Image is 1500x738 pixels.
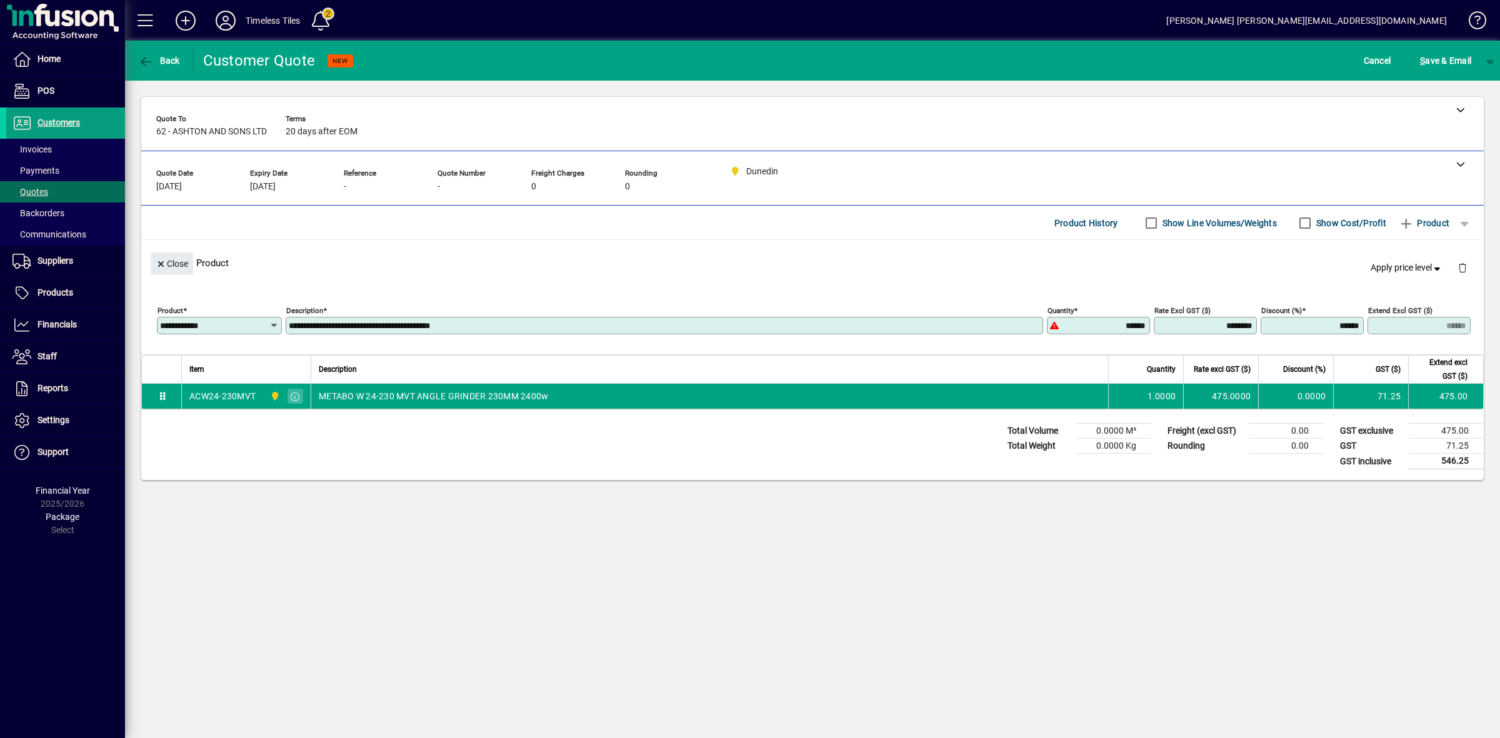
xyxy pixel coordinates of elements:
[6,373,125,404] a: Reports
[6,202,125,224] a: Backorders
[1283,362,1326,376] span: Discount (%)
[1194,362,1251,376] span: Rate excl GST ($)
[6,405,125,436] a: Settings
[37,447,69,457] span: Support
[1147,390,1176,402] span: 1.0000
[151,252,193,275] button: Close
[37,54,61,64] span: Home
[156,182,182,192] span: [DATE]
[1416,356,1467,383] span: Extend excl GST ($)
[1154,306,1211,315] mat-label: Rate excl GST ($)
[6,246,125,277] a: Suppliers
[6,437,125,468] a: Support
[1191,390,1251,402] div: 475.0000
[1409,454,1484,469] td: 546.25
[12,208,64,218] span: Backorders
[37,415,69,425] span: Settings
[437,182,440,192] span: -
[157,306,183,315] mat-label: Product
[37,287,73,297] span: Products
[1368,306,1432,315] mat-label: Extend excl GST ($)
[189,390,256,402] div: ACW24-230MVT
[1076,424,1151,439] td: 0.0000 M³
[1414,49,1477,72] button: Save & Email
[1371,261,1443,274] span: Apply price level
[1408,384,1483,409] td: 475.00
[286,127,357,137] span: 20 days after EOM
[1258,384,1333,409] td: 0.0000
[6,44,125,75] a: Home
[203,51,316,71] div: Customer Quote
[531,182,536,192] span: 0
[625,182,630,192] span: 0
[1049,212,1123,234] button: Product History
[1333,384,1408,409] td: 71.25
[344,182,346,192] span: -
[1334,424,1409,439] td: GST exclusive
[1420,56,1425,66] span: S
[1392,212,1456,234] button: Product
[12,229,86,239] span: Communications
[189,362,204,376] span: Item
[1147,362,1176,376] span: Quantity
[1447,252,1477,282] button: Delete
[250,182,276,192] span: [DATE]
[6,277,125,309] a: Products
[6,181,125,202] a: Quotes
[37,256,73,266] span: Suppliers
[1054,213,1118,233] span: Product History
[138,56,180,66] span: Back
[1001,439,1076,454] td: Total Weight
[1447,262,1477,273] app-page-header-button: Delete
[12,144,52,154] span: Invoices
[1366,257,1448,279] button: Apply price level
[37,86,54,96] span: POS
[125,49,194,72] app-page-header-button: Back
[1001,424,1076,439] td: Total Volume
[1249,424,1324,439] td: 0.00
[286,306,323,315] mat-label: Description
[319,362,357,376] span: Description
[12,166,59,176] span: Payments
[1249,439,1324,454] td: 0.00
[12,187,48,197] span: Quotes
[1409,439,1484,454] td: 71.25
[1261,306,1302,315] mat-label: Discount (%)
[37,319,77,329] span: Financials
[166,9,206,32] button: Add
[1161,439,1249,454] td: Rounding
[147,257,196,269] app-page-header-button: Close
[1364,51,1391,71] span: Cancel
[6,160,125,181] a: Payments
[1076,439,1151,454] td: 0.0000 Kg
[1361,49,1394,72] button: Cancel
[1399,213,1449,233] span: Product
[1459,2,1484,43] a: Knowledge Base
[1334,439,1409,454] td: GST
[1409,424,1484,439] td: 475.00
[135,49,183,72] button: Back
[246,11,300,31] div: Timeless Tiles
[37,117,80,127] span: Customers
[1334,454,1409,469] td: GST inclusive
[332,57,348,65] span: NEW
[37,383,68,393] span: Reports
[319,390,548,402] span: METABO W 24-230 MVT ANGLE GRINDER 230MM 2400w
[36,486,90,496] span: Financial Year
[1160,217,1277,229] label: Show Line Volumes/Weights
[156,254,188,274] span: Close
[267,389,281,403] span: Dunedin
[1161,424,1249,439] td: Freight (excl GST)
[6,76,125,107] a: POS
[1166,11,1447,31] div: [PERSON_NAME] [PERSON_NAME][EMAIL_ADDRESS][DOMAIN_NAME]
[1047,306,1074,315] mat-label: Quantity
[37,351,57,361] span: Staff
[6,309,125,341] a: Financials
[206,9,246,32] button: Profile
[156,127,267,137] span: 62 - ASHTON AND SONS LTD
[1420,51,1471,71] span: ave & Email
[6,139,125,160] a: Invoices
[46,512,79,522] span: Package
[6,341,125,372] a: Staff
[1376,362,1401,376] span: GST ($)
